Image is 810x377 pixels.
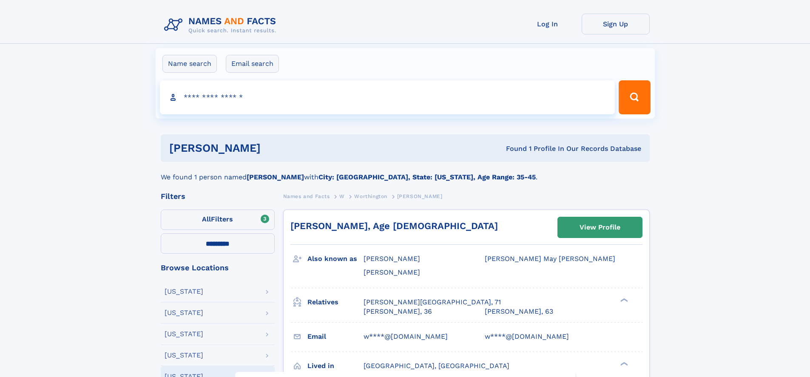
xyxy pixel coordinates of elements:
[580,218,620,237] div: View Profile
[165,352,203,359] div: [US_STATE]
[485,255,615,263] span: [PERSON_NAME] May [PERSON_NAME]
[307,295,364,309] h3: Relatives
[160,80,615,114] input: search input
[558,217,642,238] a: View Profile
[618,361,628,366] div: ❯
[165,288,203,295] div: [US_STATE]
[161,210,275,230] label: Filters
[364,307,432,316] a: [PERSON_NAME], 36
[165,331,203,337] div: [US_STATE]
[202,215,211,223] span: All
[582,14,650,34] a: Sign Up
[165,309,203,316] div: [US_STATE]
[485,307,553,316] a: [PERSON_NAME], 63
[307,252,364,266] h3: Also known as
[226,55,279,73] label: Email search
[339,191,345,201] a: W
[162,55,217,73] label: Name search
[169,143,384,153] h1: [PERSON_NAME]
[339,193,345,199] span: W
[514,14,582,34] a: Log In
[161,14,283,37] img: Logo Names and Facts
[307,329,364,344] h3: Email
[383,144,641,153] div: Found 1 Profile In Our Records Database
[364,255,420,263] span: [PERSON_NAME]
[318,173,536,181] b: City: [GEOGRAPHIC_DATA], State: [US_STATE], Age Range: 35-45
[283,191,330,201] a: Names and Facts
[364,298,501,307] a: [PERSON_NAME][GEOGRAPHIC_DATA], 71
[161,264,275,272] div: Browse Locations
[619,80,650,114] button: Search Button
[161,193,275,200] div: Filters
[397,193,443,199] span: [PERSON_NAME]
[161,162,650,182] div: We found 1 person named with .
[354,193,387,199] span: Worthington
[247,173,304,181] b: [PERSON_NAME]
[307,359,364,373] h3: Lived in
[364,362,509,370] span: [GEOGRAPHIC_DATA], [GEOGRAPHIC_DATA]
[354,191,387,201] a: Worthington
[290,221,498,231] a: [PERSON_NAME], Age [DEMOGRAPHIC_DATA]
[364,268,420,276] span: [PERSON_NAME]
[618,297,628,303] div: ❯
